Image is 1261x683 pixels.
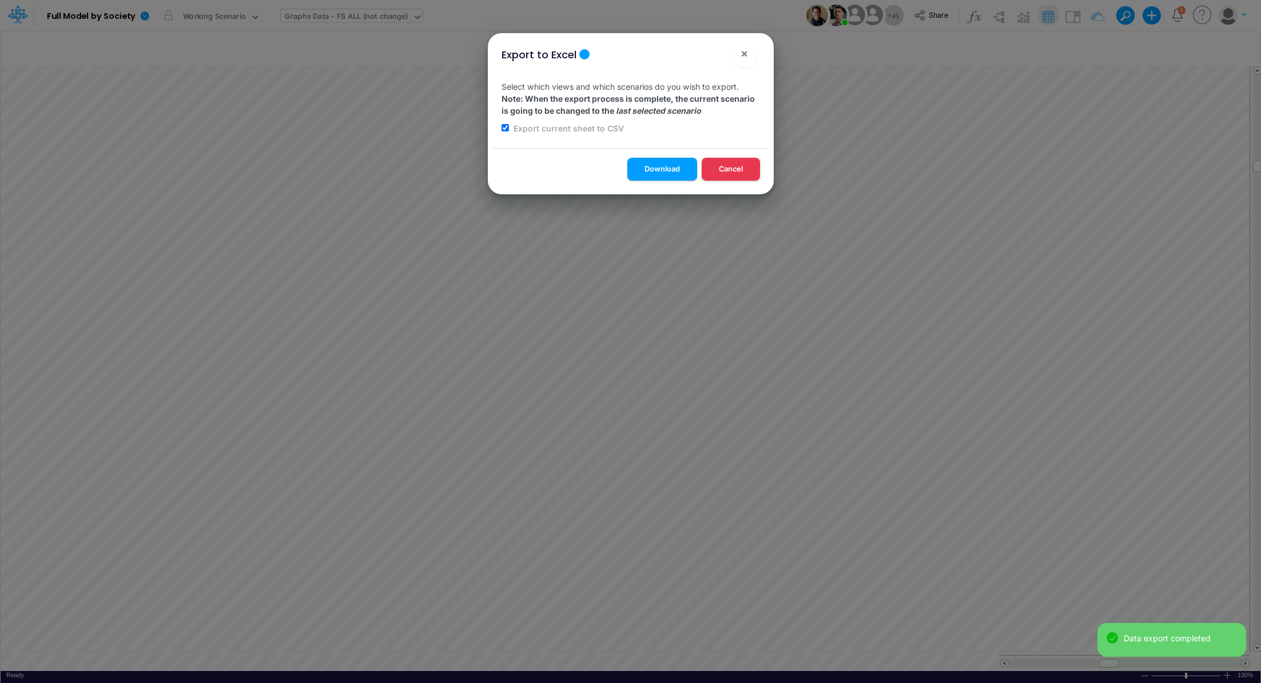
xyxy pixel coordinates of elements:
[616,106,701,115] em: last selected scenario
[512,122,624,134] label: Export current sheet to CSV
[741,46,748,60] span: ×
[502,47,576,62] div: Export to Excel
[731,40,758,67] button: Close
[502,94,755,115] strong: Note: When the export process is complete, the current scenario is going to be changed to the
[579,49,590,59] div: Tooltip anchor
[702,158,760,180] button: Cancel
[492,71,769,148] div: Select which views and which scenarios do you wish to export.
[1124,632,1237,644] div: Data export completed
[627,158,697,180] button: Download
